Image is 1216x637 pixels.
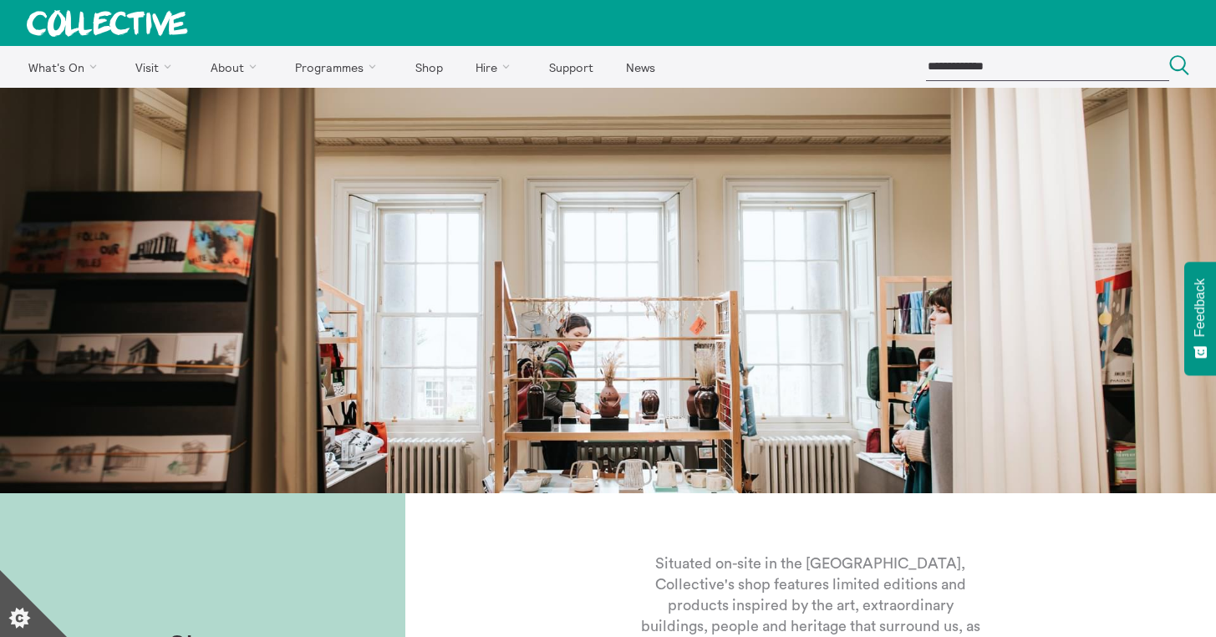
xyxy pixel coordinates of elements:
a: Visit [121,46,193,88]
a: Support [534,46,608,88]
a: What's On [13,46,118,88]
a: About [196,46,277,88]
button: Feedback - Show survey [1184,262,1216,375]
span: Feedback [1193,278,1208,337]
a: News [611,46,669,88]
a: Hire [461,46,532,88]
a: Programmes [281,46,398,88]
a: Shop [400,46,457,88]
